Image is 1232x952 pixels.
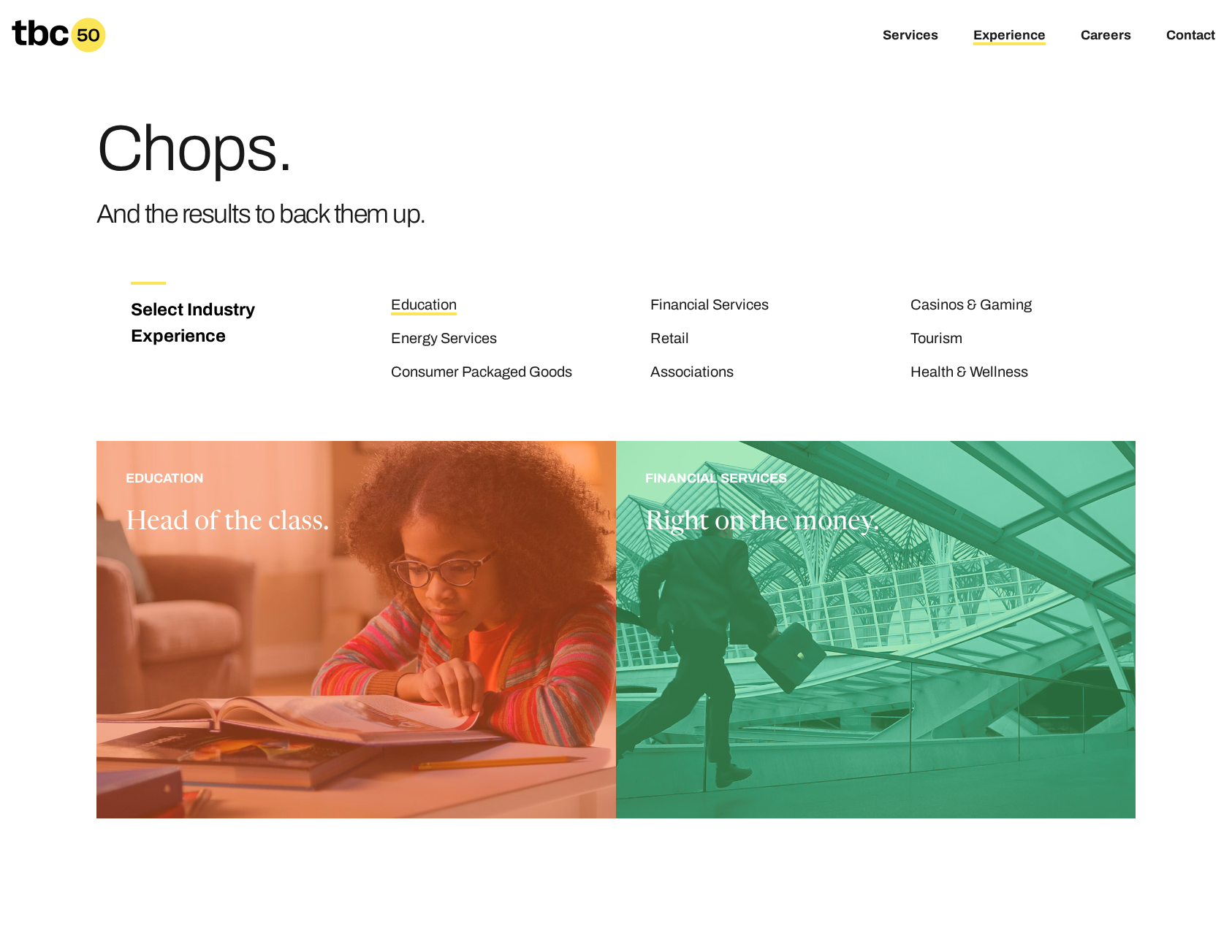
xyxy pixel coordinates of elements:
a: Financial Services [650,296,769,315]
a: Retail [650,330,689,349]
a: Casinos & Gaming [910,296,1032,315]
h3: And the results to back them up. [96,193,426,235]
a: Careers [1081,28,1131,45]
h1: Chops. [96,117,426,181]
h3: Select Industry Experience [131,296,271,349]
a: Energy Services [391,330,497,349]
a: Homepage [12,18,106,53]
a: Contact [1166,28,1215,45]
a: Tourism [910,330,962,349]
a: Experience [973,28,1046,45]
a: Associations [650,364,734,383]
a: Health & Wellness [910,364,1028,383]
a: Consumer Packaged Goods [391,364,572,383]
a: Education [391,296,457,315]
a: Services [883,28,938,45]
